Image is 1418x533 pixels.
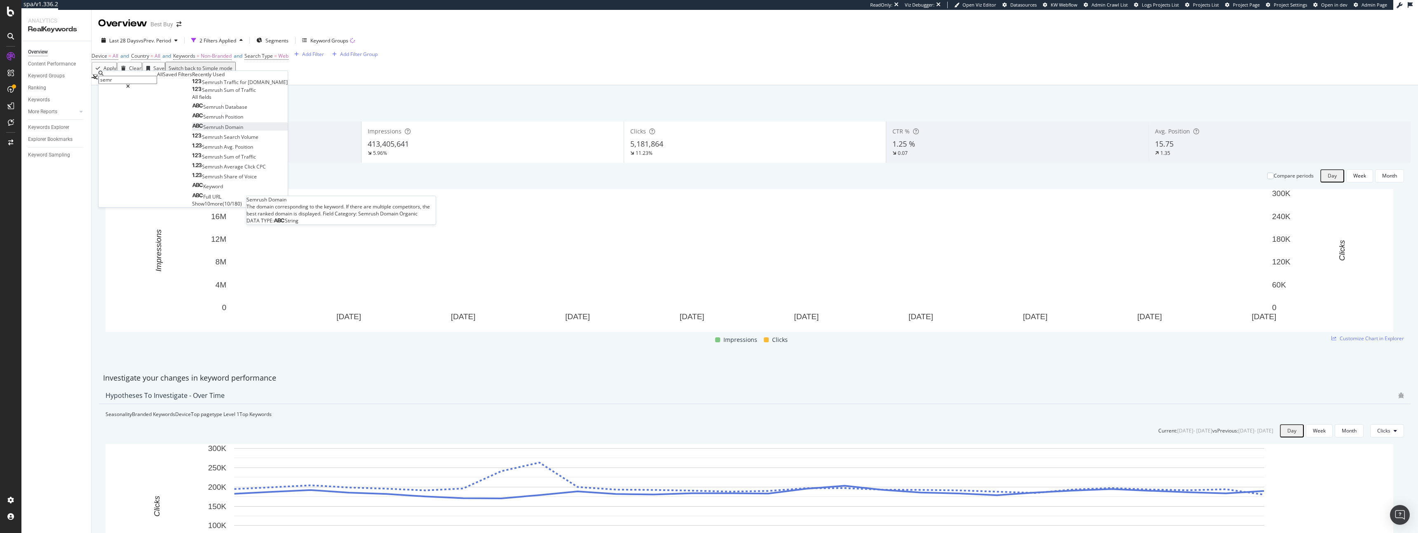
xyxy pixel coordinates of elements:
[892,127,910,135] span: CTR %
[131,52,149,59] span: Country
[28,48,48,56] div: Overview
[368,139,409,149] span: 413,405,641
[340,51,378,58] div: Add Filter Group
[1274,2,1307,8] span: Project Settings
[216,281,226,289] text: 4M
[1272,212,1291,221] text: 240K
[1280,424,1304,437] button: Day
[723,335,757,345] span: Impressions
[223,200,242,207] span: ( 10 / 180 )
[234,52,242,59] span: and
[1272,303,1277,312] text: 0
[1306,424,1333,437] button: Week
[120,52,129,59] span: and
[1212,427,1238,434] div: vs Previous :
[192,94,288,101] div: All fields
[1398,393,1404,398] div: bug
[103,107,1406,117] div: Detect big movements in your
[208,463,227,472] text: 250K
[191,411,239,418] div: Top pagetype Level 1
[117,62,142,75] button: Clear
[211,235,226,243] text: 12M
[150,52,153,59] span: =
[28,25,85,34] div: RealKeywords
[98,34,181,47] button: Last 28 DaysvsPrev. Period
[368,127,401,135] span: Impressions
[310,37,348,44] div: Keyword Groups
[165,62,236,75] button: Switch back to Simple mode
[163,71,192,78] div: Saved Filters
[1051,2,1078,8] span: KW Webflow
[1252,312,1277,321] text: [DATE]
[224,133,241,140] span: Search
[1002,2,1037,8] a: Datasources
[1338,240,1346,261] text: Clicks
[253,34,292,47] button: Segments
[630,139,663,149] span: 5,181,864
[1313,427,1326,434] div: Week
[225,103,247,110] span: Database
[212,193,221,200] span: URL
[28,60,76,68] div: Content Performance
[1142,2,1179,8] span: Logs Projects List
[1320,169,1344,182] button: Day
[202,163,224,170] span: Semrush
[1272,189,1291,198] text: 300K
[208,521,227,530] text: 100K
[28,135,73,144] div: Explorer Bookmarks
[203,103,225,110] span: Semrush
[1193,2,1219,8] span: Projects List
[235,143,253,150] span: Position
[192,200,223,207] span: Show 10 more
[954,2,996,8] a: Open Viz Editor
[28,72,65,80] div: Keyword Groups
[153,65,164,71] div: Save
[565,312,590,321] text: [DATE]
[202,133,224,140] span: Semrush
[155,52,160,59] span: All
[200,37,236,44] div: 2 Filters Applied
[157,71,163,78] div: All
[1233,2,1260,8] span: Project Page
[1084,2,1128,8] a: Admin Crawl List
[1266,2,1307,8] a: Project Settings
[28,96,50,104] div: Keywords
[870,2,892,8] div: ReadOnly:
[241,153,256,160] span: Traffic
[244,163,256,170] span: Click
[892,139,915,149] span: 1.25 %
[224,79,240,86] span: Traffic
[302,51,324,58] div: Add Filter
[92,62,117,75] button: Apply
[113,52,118,59] span: All
[1092,2,1128,8] span: Admin Crawl List
[274,52,277,59] span: =
[224,163,244,170] span: Average
[176,21,181,27] div: arrow-right-arrow-left
[162,52,171,59] span: and
[202,86,224,94] span: Semrush
[1377,427,1390,434] span: Clicks
[28,72,85,80] a: Keyword Groups
[1274,172,1314,179] div: Compare periods
[963,2,996,8] span: Open Viz Editor
[326,50,380,58] button: Add Filter Group
[153,496,161,517] text: Clicks
[28,48,85,56] a: Overview
[28,84,85,92] a: Ranking
[1353,172,1366,179] div: Week
[203,183,223,190] span: Keyword
[98,16,147,30] div: Overview
[247,203,436,217] div: The domain corresponding to the keyword. If there are multiple competitors, the best ranked domai...
[211,212,226,221] text: 16M
[1370,424,1404,437] button: Clicks
[240,79,248,86] span: for
[1155,127,1190,135] span: Avg. Position
[244,52,273,59] span: Search Type
[28,60,85,68] a: Content Performance
[1137,312,1162,321] text: [DATE]
[680,312,704,321] text: [DATE]
[169,65,232,71] div: Switch back to Simple mode
[216,257,226,266] text: 8M
[1335,424,1364,437] button: Month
